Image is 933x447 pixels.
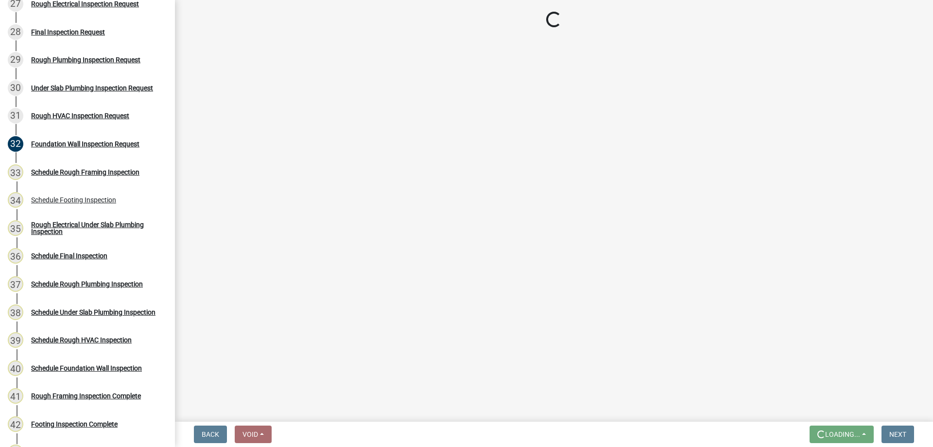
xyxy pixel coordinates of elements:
span: Void [242,430,258,438]
div: Rough Electrical Under Slab Plumbing Inspection [31,221,159,235]
div: 30 [8,80,23,96]
div: Schedule Rough HVAC Inspection [31,337,132,343]
div: 39 [8,332,23,348]
div: Rough Electrical Inspection Request [31,0,139,7]
div: 34 [8,192,23,208]
div: Rough Plumbing Inspection Request [31,56,140,63]
span: Loading... [825,430,860,438]
div: 37 [8,276,23,292]
span: Next [889,430,906,438]
button: Back [194,426,227,443]
div: 35 [8,220,23,236]
div: Schedule Final Inspection [31,252,107,259]
div: 29 [8,52,23,68]
div: 40 [8,360,23,376]
div: Schedule Under Slab Plumbing Inspection [31,309,155,316]
div: Schedule Foundation Wall Inspection [31,365,142,372]
div: 36 [8,248,23,264]
div: Footing Inspection Complete [31,421,118,428]
div: Rough Framing Inspection Complete [31,393,141,399]
div: Rough HVAC Inspection Request [31,112,129,119]
button: Loading... [810,426,874,443]
div: 31 [8,108,23,124]
div: 28 [8,24,23,40]
div: 38 [8,304,23,320]
div: 42 [8,416,23,432]
div: Final Inspection Request [31,29,105,36]
div: Foundation Wall Inspection Request [31,141,139,147]
div: Schedule Footing Inspection [31,197,116,203]
div: Under Slab Plumbing Inspection Request [31,85,153,91]
div: Schedule Rough Framing Inspection [31,169,139,176]
div: 32 [8,136,23,152]
div: 33 [8,164,23,180]
span: Back [202,430,219,438]
div: 41 [8,388,23,404]
button: Void [235,426,272,443]
div: Schedule Rough Plumbing Inspection [31,281,143,287]
button: Next [881,426,914,443]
